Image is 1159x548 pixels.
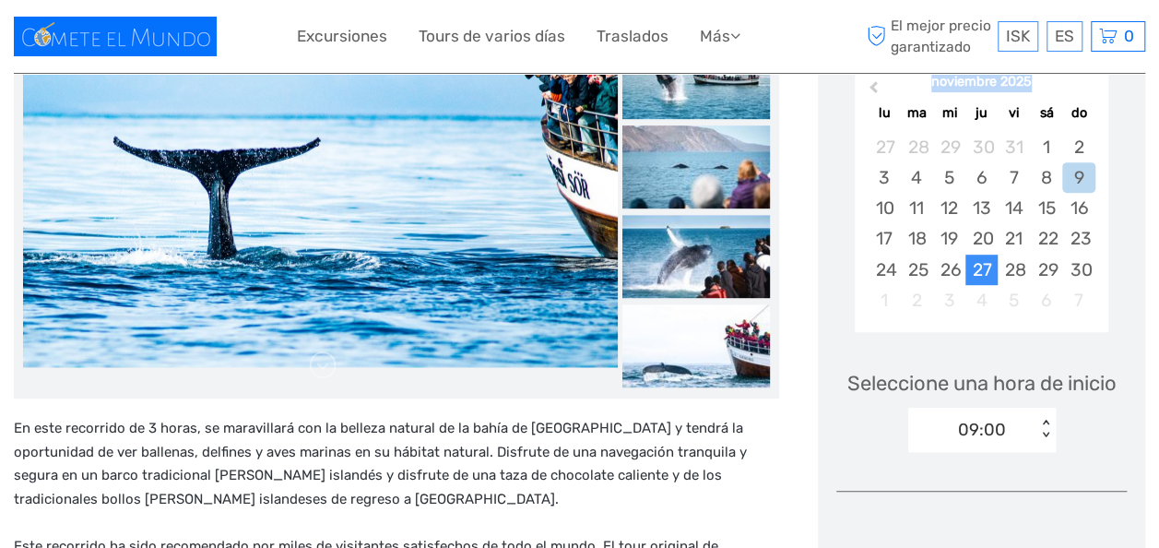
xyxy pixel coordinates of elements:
[597,23,668,50] a: Traslados
[933,255,965,285] div: Choose miércoles, 26 de noviembre de 2025
[933,132,965,162] div: Choose miércoles, 29 de octubre de 2025
[847,369,1117,398] span: Seleccione una hora de inicio
[1037,420,1053,439] div: < >
[855,73,1108,92] div: noviembre 2025
[1030,101,1062,125] div: sá
[901,132,933,162] div: Choose martes, 28 de octubre de 2025
[1006,27,1030,45] span: ISK
[933,101,965,125] div: mi
[868,193,900,223] div: Choose lunes, 10 de noviembre de 2025
[419,23,565,50] a: Tours de varios días
[965,132,998,162] div: Choose jueves, 30 de octubre de 2025
[998,223,1030,254] div: Choose viernes, 21 de noviembre de 2025
[1062,193,1094,223] div: Choose domingo, 16 de noviembre de 2025
[14,17,217,56] img: 1596-f2c90223-336e-450d-9c2c-e84ae6d72b4c_logo_small.jpg
[1030,223,1062,254] div: Choose sábado, 22 de noviembre de 2025
[1030,162,1062,193] div: Choose sábado, 8 de noviembre de 2025
[965,162,998,193] div: Choose jueves, 6 de noviembre de 2025
[958,418,1006,442] div: 09:00
[868,285,900,316] div: Not available lunes, 1 de diciembre de 2025
[933,162,965,193] div: Choose miércoles, 5 de noviembre de 2025
[860,132,1102,316] div: month 2025-11
[1030,285,1062,316] div: Not available sábado, 6 de diciembre de 2025
[1030,255,1062,285] div: Choose sábado, 29 de noviembre de 2025
[965,101,998,125] div: ju
[1030,132,1062,162] div: Choose sábado, 1 de noviembre de 2025
[1030,193,1062,223] div: Choose sábado, 15 de noviembre de 2025
[622,36,770,119] img: c285ef626c1f40799b1300a1c30f9366_slider_thumbnail.jpeg
[868,162,900,193] div: Choose lunes, 3 de noviembre de 2025
[901,193,933,223] div: Choose martes, 11 de noviembre de 2025
[901,223,933,254] div: Choose martes, 18 de noviembre de 2025
[901,285,933,316] div: Not available martes, 2 de diciembre de 2025
[622,304,770,387] img: 1f6288abe667477298f22d304843fd03_slider_thumbnail.jpeg
[1062,285,1094,316] div: Not available domingo, 7 de diciembre de 2025
[998,255,1030,285] div: Choose viernes, 28 de noviembre de 2025
[998,132,1030,162] div: Choose viernes, 31 de octubre de 2025
[1062,162,1094,193] div: Choose domingo, 9 de noviembre de 2025
[965,193,998,223] div: Choose jueves, 13 de noviembre de 2025
[965,223,998,254] div: Choose jueves, 20 de noviembre de 2025
[1062,255,1094,285] div: Choose domingo, 30 de noviembre de 2025
[212,29,234,51] button: Open LiveChat chat widget
[1121,27,1137,45] span: 0
[297,23,387,50] a: Excursiones
[965,255,998,285] div: Choose jueves, 27 de noviembre de 2025
[622,125,770,208] img: d24e23ee713748299e35b58e2d687b5b_slider_thumbnail.jpeg
[1062,101,1094,125] div: do
[1062,223,1094,254] div: Choose domingo, 23 de noviembre de 2025
[868,255,900,285] div: Choose lunes, 24 de noviembre de 2025
[868,101,900,125] div: lu
[901,101,933,125] div: ma
[901,255,933,285] div: Choose martes, 25 de noviembre de 2025
[857,77,886,107] button: Previous Month
[901,162,933,193] div: Choose martes, 4 de noviembre de 2025
[1062,132,1094,162] div: Choose domingo, 2 de noviembre de 2025
[622,215,770,298] img: 5b26d4f687954a7e89004847ed490a7b_slider_thumbnail.jpeg
[933,285,965,316] div: Not available miércoles, 3 de diciembre de 2025
[862,16,993,56] span: El mejor precio garantizado
[700,23,740,50] a: Más
[933,223,965,254] div: Choose miércoles, 19 de noviembre de 2025
[998,101,1030,125] div: vi
[998,193,1030,223] div: Choose viernes, 14 de noviembre de 2025
[26,32,208,47] p: We're away right now. Please check back later!
[998,162,1030,193] div: Choose viernes, 7 de noviembre de 2025
[965,285,998,316] div: Not available jueves, 4 de diciembre de 2025
[998,285,1030,316] div: Not available viernes, 5 de diciembre de 2025
[868,132,900,162] div: Choose lunes, 27 de octubre de 2025
[868,223,900,254] div: Choose lunes, 17 de noviembre de 2025
[933,193,965,223] div: Choose miércoles, 12 de noviembre de 2025
[1047,21,1082,52] div: ES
